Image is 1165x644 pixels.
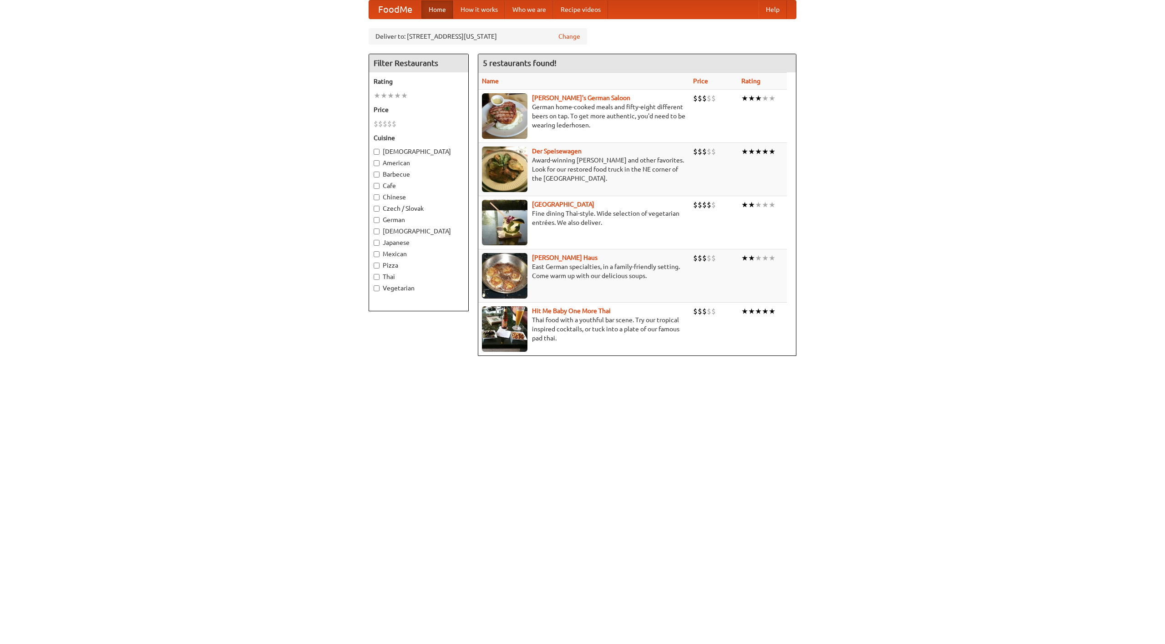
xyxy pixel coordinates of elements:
li: ★ [387,91,394,101]
li: $ [387,119,392,129]
li: ★ [755,147,762,157]
li: $ [392,119,396,129]
p: German home-cooked meals and fifty-eight different beers on tap. To get more authentic, you'd nee... [482,102,686,130]
li: ★ [762,253,769,263]
li: $ [702,200,707,210]
li: $ [693,200,698,210]
li: ★ [401,91,408,101]
li: ★ [762,93,769,103]
a: [GEOGRAPHIC_DATA] [532,201,594,208]
li: ★ [762,147,769,157]
label: Mexican [374,249,464,259]
li: $ [707,200,711,210]
label: German [374,215,464,224]
label: [DEMOGRAPHIC_DATA] [374,147,464,156]
h5: Cuisine [374,133,464,142]
li: ★ [741,200,748,210]
img: esthers.jpg [482,93,527,139]
a: Rating [741,77,760,85]
label: Japanese [374,238,464,247]
li: $ [711,200,716,210]
ng-pluralize: 5 restaurants found! [483,59,557,67]
input: Czech / Slovak [374,206,380,212]
li: ★ [769,93,775,103]
label: [DEMOGRAPHIC_DATA] [374,227,464,236]
a: [PERSON_NAME]'s German Saloon [532,94,630,101]
a: Name [482,77,499,85]
li: $ [698,306,702,316]
li: ★ [741,93,748,103]
a: Der Speisewagen [532,147,582,155]
label: American [374,158,464,167]
p: Thai food with a youthful bar scene. Try our tropical inspired cocktails, or tuck into a plate of... [482,315,686,343]
label: Pizza [374,261,464,270]
li: $ [702,306,707,316]
img: babythai.jpg [482,306,527,352]
input: [DEMOGRAPHIC_DATA] [374,149,380,155]
li: ★ [748,200,755,210]
li: ★ [748,253,755,263]
label: Vegetarian [374,284,464,293]
li: $ [698,147,702,157]
img: kohlhaus.jpg [482,253,527,299]
li: $ [693,306,698,316]
a: How it works [453,0,505,19]
a: Home [421,0,453,19]
h5: Rating [374,77,464,86]
input: Chinese [374,194,380,200]
a: Hit Me Baby One More Thai [532,307,611,314]
input: Barbecue [374,172,380,177]
h5: Price [374,105,464,114]
li: ★ [748,306,755,316]
label: Barbecue [374,170,464,179]
a: Price [693,77,708,85]
p: Fine dining Thai-style. Wide selection of vegetarian entrées. We also deliver. [482,209,686,227]
input: Cafe [374,183,380,189]
input: Vegetarian [374,285,380,291]
p: East German specialties, in a family-friendly setting. Come warm up with our delicious soups. [482,262,686,280]
label: Thai [374,272,464,281]
li: $ [707,306,711,316]
input: Thai [374,274,380,280]
li: $ [707,253,711,263]
li: ★ [394,91,401,101]
li: $ [693,253,698,263]
li: ★ [755,306,762,316]
a: Change [558,32,580,41]
li: ★ [741,147,748,157]
li: $ [383,119,387,129]
input: Mexican [374,251,380,257]
label: Cafe [374,181,464,190]
h4: Filter Restaurants [369,54,468,72]
li: $ [707,93,711,103]
li: ★ [769,306,775,316]
input: Pizza [374,263,380,269]
p: Award-winning [PERSON_NAME] and other favorites. Look for our restored food truck in the NE corne... [482,156,686,183]
li: ★ [374,91,380,101]
li: ★ [769,200,775,210]
li: ★ [748,147,755,157]
li: $ [698,253,702,263]
b: [PERSON_NAME] Haus [532,254,598,261]
a: FoodMe [369,0,421,19]
li: ★ [755,93,762,103]
li: ★ [380,91,387,101]
input: [DEMOGRAPHIC_DATA] [374,228,380,234]
li: $ [698,200,702,210]
li: $ [693,93,698,103]
li: $ [711,93,716,103]
li: $ [707,147,711,157]
li: ★ [748,93,755,103]
li: ★ [769,147,775,157]
li: ★ [741,306,748,316]
img: satay.jpg [482,200,527,245]
input: Japanese [374,240,380,246]
li: $ [378,119,383,129]
li: $ [711,306,716,316]
li: $ [711,147,716,157]
li: $ [702,253,707,263]
a: Who we are [505,0,553,19]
